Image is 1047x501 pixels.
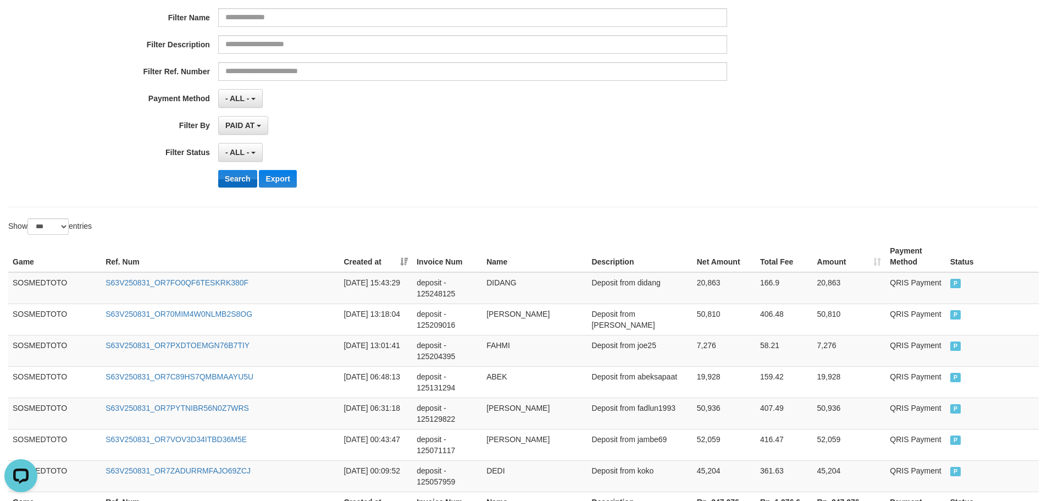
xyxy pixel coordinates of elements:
[101,241,339,272] th: Ref. Num
[885,460,945,492] td: QRIS Payment
[482,241,587,272] th: Name
[693,335,756,366] td: 7,276
[950,310,961,320] span: PAID
[482,304,587,335] td: [PERSON_NAME]
[950,342,961,351] span: PAID
[339,335,412,366] td: [DATE] 13:01:41
[756,241,813,272] th: Total Fee
[412,335,482,366] td: deposit - 125204395
[885,335,945,366] td: QRIS Payment
[693,241,756,272] th: Net Amount
[885,241,945,272] th: Payment Method
[813,398,886,429] td: 50,936
[885,366,945,398] td: QRIS Payment
[813,241,886,272] th: Amount: activate to sort column ascending
[587,335,692,366] td: Deposit from joe25
[218,116,268,135] button: PAID AT
[693,366,756,398] td: 19,928
[259,170,296,188] button: Export
[339,429,412,460] td: [DATE] 00:43:47
[8,218,92,235] label: Show entries
[218,170,257,188] button: Search
[482,272,587,304] td: DIDANG
[587,398,692,429] td: Deposit from fadlun1993
[339,366,412,398] td: [DATE] 06:48:13
[756,335,813,366] td: 58.21
[587,304,692,335] td: Deposit from [PERSON_NAME]
[339,272,412,304] td: [DATE] 15:43:29
[218,143,263,162] button: - ALL -
[412,398,482,429] td: deposit - 125129822
[756,429,813,460] td: 416.47
[106,466,251,475] a: S63V250831_OR7ZADURRMFAJO69ZCJ
[587,460,692,492] td: Deposit from koko
[693,398,756,429] td: 50,936
[587,366,692,398] td: Deposit from abeksapaat
[756,272,813,304] td: 166.9
[106,404,249,412] a: S63V250831_OR7PYTNIBR56N0Z7WRS
[8,241,101,272] th: Game
[225,148,250,157] span: - ALL -
[106,278,248,287] a: S63V250831_OR7FO0QF6TESKRK380F
[813,335,886,366] td: 7,276
[693,460,756,492] td: 45,204
[412,460,482,492] td: deposit - 125057959
[813,366,886,398] td: 19,928
[218,89,263,108] button: - ALL -
[339,241,412,272] th: Created at: activate to sort column ascending
[225,121,254,130] span: PAID AT
[587,272,692,304] td: Deposit from didang
[756,460,813,492] td: 361.63
[950,279,961,288] span: PAID
[885,304,945,335] td: QRIS Payment
[813,460,886,492] td: 45,204
[756,366,813,398] td: 159.42
[106,435,247,444] a: S63V250831_OR7VOV3D34ITBD36M5E
[950,467,961,476] span: PAID
[412,272,482,304] td: deposit - 125248125
[693,304,756,335] td: 50,810
[412,304,482,335] td: deposit - 125209016
[482,398,587,429] td: [PERSON_NAME]
[8,429,101,460] td: SOSMEDTOTO
[587,241,692,272] th: Description
[946,241,1039,272] th: Status
[950,436,961,445] span: PAID
[106,310,252,318] a: S63V250831_OR70MIM4W0NLMB2S8OG
[412,366,482,398] td: deposit - 125131294
[412,241,482,272] th: Invoice Num
[693,429,756,460] td: 52,059
[412,429,482,460] td: deposit - 125071117
[813,429,886,460] td: 52,059
[950,404,961,414] span: PAID
[813,304,886,335] td: 50,810
[339,304,412,335] td: [DATE] 13:18:04
[756,304,813,335] td: 406.48
[339,398,412,429] td: [DATE] 06:31:18
[482,429,587,460] td: [PERSON_NAME]
[482,460,587,492] td: DEDI
[587,429,692,460] td: Deposit from jambe69
[106,341,250,350] a: S63V250831_OR7PXDTOEMGN76B7TIY
[8,366,101,398] td: SOSMEDTOTO
[482,335,587,366] td: FAHMI
[8,335,101,366] td: SOSMEDTOTO
[8,272,101,304] td: SOSMEDTOTO
[482,366,587,398] td: ABEK
[885,398,945,429] td: QRIS Payment
[8,398,101,429] td: SOSMEDTOTO
[950,373,961,382] span: PAID
[813,272,886,304] td: 20,863
[106,372,253,381] a: S63V250831_OR7C89HS7QMBMAAYU5U
[8,460,101,492] td: SOSMEDTOTO
[27,218,69,235] select: Showentries
[885,272,945,304] td: QRIS Payment
[4,4,37,37] button: Open LiveChat chat widget
[756,398,813,429] td: 407.49
[693,272,756,304] td: 20,863
[8,304,101,335] td: SOSMEDTOTO
[339,460,412,492] td: [DATE] 00:09:52
[885,429,945,460] td: QRIS Payment
[225,94,250,103] span: - ALL -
